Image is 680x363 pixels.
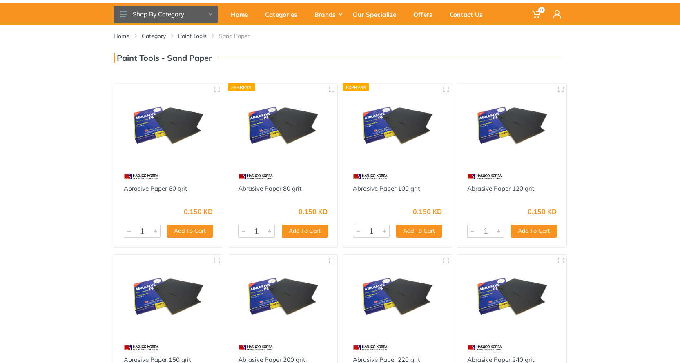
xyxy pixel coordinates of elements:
a: Abrasive Paper 60 grit [124,185,187,192]
div: 0.150 KD [528,208,557,215]
a: Home [225,3,259,25]
a: Abrasive Paper 120 grit [467,185,534,192]
button: Shop By Category [114,6,218,23]
img: 88.webp [238,170,273,184]
div: 0.150 KD [413,208,442,215]
img: 88.webp [467,170,502,184]
nav: breadcrumb [114,32,567,40]
button: Add To Cart [511,225,557,238]
img: Royal Tools - Abrasive Paper 100 grit [350,91,445,162]
a: Abrasive Paper 80 grit [238,185,301,192]
button: Add To Cart [282,225,328,238]
div: Brands [309,6,347,23]
a: Offers [408,3,444,25]
img: Royal Tools - Abrasive Paper 80 grit [236,91,330,162]
button: Add To Cart [167,225,213,238]
a: 0 [526,3,547,25]
div: Home [225,6,259,23]
div: 0.150 KD [299,208,328,215]
img: 88.webp [467,341,502,355]
a: Category [142,32,166,40]
div: 0.150 KD [184,208,213,215]
img: Royal Tools - Abrasive Paper 120 grit [465,91,559,162]
div: Express [343,83,370,91]
img: 88.webp [353,170,388,184]
div: Our Specialize [347,6,408,23]
img: Royal Tools - Abrasive Paper 200 grit [236,262,330,333]
h3: Paint Tools - Sand Paper [114,53,212,63]
span: 0 [538,7,545,13]
img: Royal Tools - Abrasive Paper 60 grit [121,91,216,162]
img: 88.webp [124,341,159,355]
img: 88.webp [238,341,273,355]
a: Paint Tools [178,32,207,40]
button: Add To Cart [396,225,442,238]
img: 88.webp [353,341,388,355]
a: Our Specialize [347,3,408,25]
img: Royal Tools - Abrasive Paper 220 grit [350,262,445,333]
li: Sand Paper [219,32,262,40]
img: Royal Tools - Abrasive Paper 240 grit [465,262,559,333]
div: Offers [408,6,444,23]
a: Contact Us [444,3,494,25]
img: 88.webp [124,170,159,184]
a: Categories [259,3,309,25]
div: Categories [259,6,309,23]
a: Home [114,32,129,40]
div: Express [228,83,255,91]
div: Contact Us [444,6,494,23]
a: Abrasive Paper 100 grit [353,185,420,192]
img: Royal Tools - Abrasive Paper 150 grit [121,262,216,333]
